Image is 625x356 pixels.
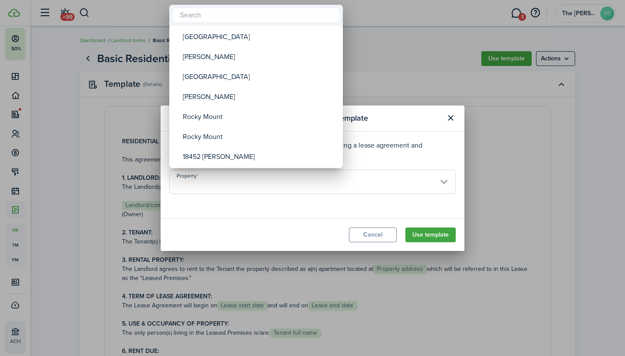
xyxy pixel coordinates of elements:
div: Rocky Mount [183,127,336,147]
div: [PERSON_NAME] [183,87,336,107]
input: Search [173,8,339,22]
div: Rocky Mount [183,107,336,127]
div: [GEOGRAPHIC_DATA] [183,27,336,47]
mbsc-wheel: Property [169,26,343,168]
div: [GEOGRAPHIC_DATA] [183,67,336,87]
div: [PERSON_NAME] [183,47,336,67]
div: 18452 [PERSON_NAME] [183,147,336,167]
